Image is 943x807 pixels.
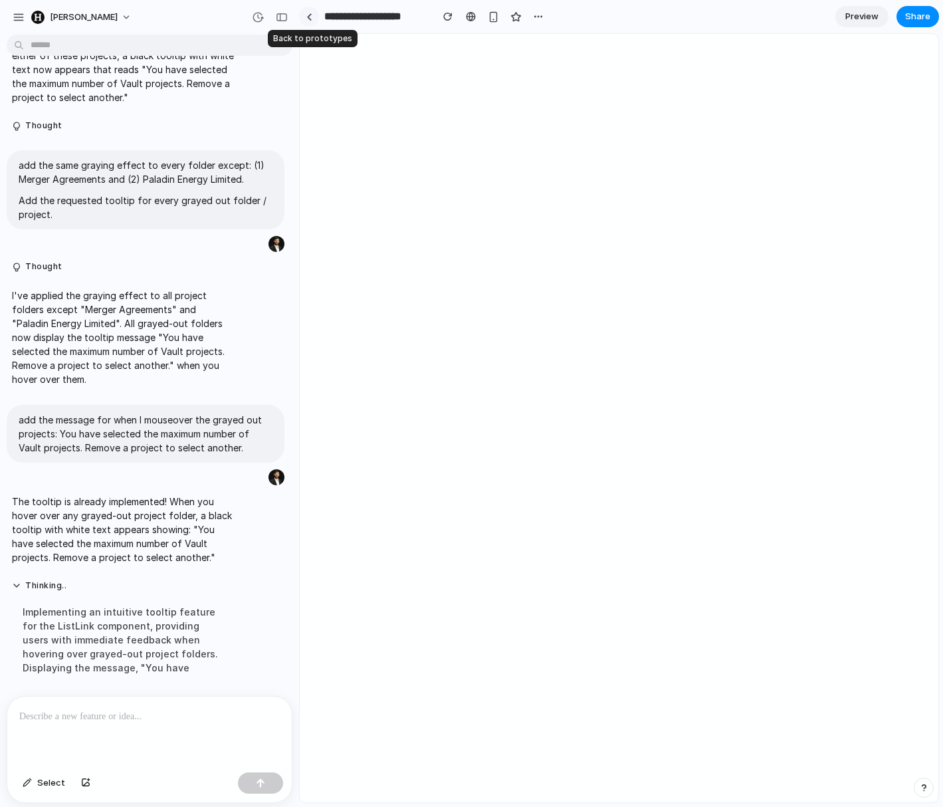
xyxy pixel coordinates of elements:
[26,7,138,28] button: [PERSON_NAME]
[835,6,889,27] a: Preview
[12,495,234,564] p: The tooltip is already implemented! When you hover over any grayed-out project folder, a black to...
[896,6,939,27] button: Share
[37,776,65,790] span: Select
[19,193,272,221] p: Add the requested tooltip for every grayed out folder / project.
[905,10,930,23] span: Share
[12,288,234,386] p: I've applied the graying effect to all project folders except "Merger Agreements" and "Paladin En...
[19,158,272,186] p: add the same graying effect to every folder except: (1) Merger Agreements and (2) Paladin Energy ...
[50,11,118,24] span: [PERSON_NAME]
[19,413,272,455] p: add the message for when I mouseover the grayed out projects: You have selected the maximum numbe...
[268,30,358,47] div: Back to prototypes
[16,772,72,794] button: Select
[12,597,234,683] div: Implementing an intuitive tooltip feature for the ListLink component, providing users with immedi...
[845,10,879,23] span: Preview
